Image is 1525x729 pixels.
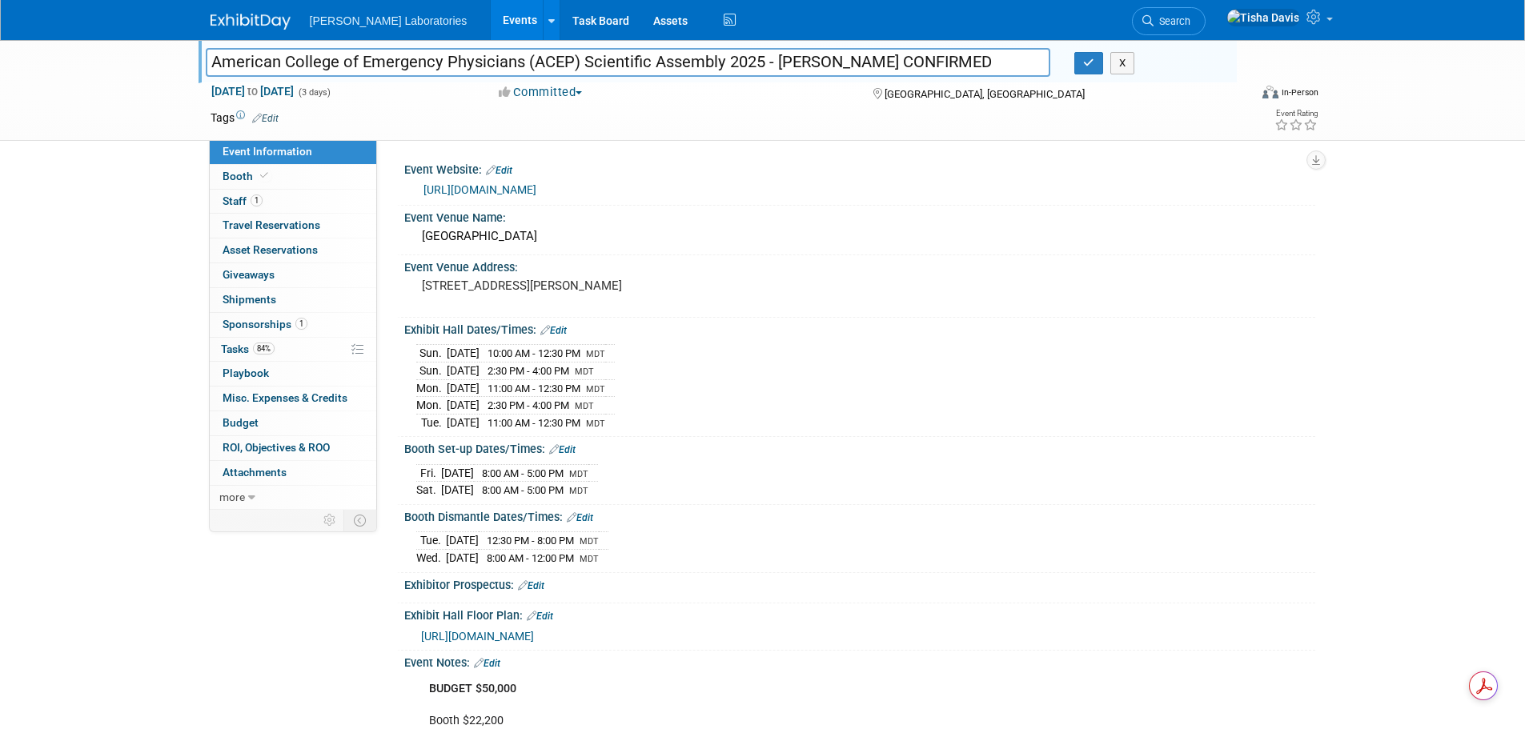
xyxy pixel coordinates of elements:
[482,484,564,496] span: 8:00 AM - 5:00 PM
[447,414,480,431] td: [DATE]
[1274,110,1318,118] div: Event Rating
[404,206,1315,226] div: Event Venue Name:
[1154,15,1190,27] span: Search
[252,113,279,124] a: Edit
[223,243,318,256] span: Asset Reservations
[223,145,312,158] span: Event Information
[416,550,446,567] td: Wed.
[404,603,1315,624] div: Exhibit Hall Floor Plan:
[223,367,269,379] span: Playbook
[210,190,376,214] a: Staff1
[493,84,588,101] button: Committed
[295,318,307,330] span: 1
[441,482,474,499] td: [DATE]
[404,437,1315,458] div: Booth Set-up Dates/Times:
[223,466,287,479] span: Attachments
[404,318,1315,338] div: Exhibit Hall Dates/Times:
[421,630,534,643] span: [URL][DOMAIN_NAME]
[251,194,263,206] span: 1
[219,491,245,503] span: more
[210,165,376,189] a: Booth
[446,550,479,567] td: [DATE]
[488,383,580,395] span: 11:00 AM - 12:30 PM
[580,536,599,547] span: MDT
[404,255,1315,275] div: Event Venue Address:
[221,342,275,355] span: Tasks
[487,535,574,547] span: 12:30 PM - 8:00 PM
[416,532,446,550] td: Tue.
[404,158,1315,178] div: Event Website:
[223,170,271,182] span: Booth
[211,84,295,98] span: [DATE] [DATE]
[210,288,376,312] a: Shipments
[310,14,468,27] span: [PERSON_NAME] Laboratories
[416,414,447,431] td: Tue.
[416,464,441,482] td: Fri.
[343,510,376,531] td: Toggle Event Tabs
[210,263,376,287] a: Giveaways
[569,469,588,479] span: MDT
[575,401,594,411] span: MDT
[210,387,376,411] a: Misc. Expenses & Credits
[488,417,580,429] span: 11:00 AM - 12:30 PM
[210,238,376,262] a: Asset Reservations
[580,554,599,564] span: MDT
[210,411,376,435] a: Budget
[404,651,1315,671] div: Event Notes:
[567,512,593,523] a: Edit
[441,464,474,482] td: [DATE]
[447,397,480,415] td: [DATE]
[404,573,1315,594] div: Exhibitor Prospectus:
[416,482,441,499] td: Sat.
[446,532,479,550] td: [DATE]
[223,391,347,404] span: Misc. Expenses & Credits
[423,183,536,196] a: [URL][DOMAIN_NAME]
[211,14,291,30] img: ExhibitDay
[527,611,553,622] a: Edit
[1132,7,1206,35] a: Search
[223,441,330,454] span: ROI, Objectives & ROO
[416,345,447,362] td: Sun.
[210,214,376,238] a: Travel Reservations
[540,325,567,336] a: Edit
[488,347,580,359] span: 10:00 AM - 12:30 PM
[297,87,331,98] span: (3 days)
[210,436,376,460] a: ROI, Objectives & ROO
[885,88,1085,100] span: [GEOGRAPHIC_DATA], [GEOGRAPHIC_DATA]
[223,416,259,429] span: Budget
[404,505,1315,526] div: Booth Dismantle Dates/Times:
[487,552,574,564] span: 8:00 AM - 12:00 PM
[422,278,766,293] pre: [STREET_ADDRESS][PERSON_NAME]
[488,365,569,377] span: 2:30 PM - 4:00 PM
[429,682,516,695] b: BUDGET $50,000
[549,444,576,455] a: Edit
[1154,83,1319,107] div: Event Format
[316,510,344,531] td: Personalize Event Tab Strip
[210,486,376,510] a: more
[210,338,376,362] a: Tasks84%
[569,486,588,496] span: MDT
[482,467,564,479] span: 8:00 AM - 5:00 PM
[474,658,500,669] a: Edit
[223,318,307,330] span: Sponsorships
[1262,86,1278,98] img: Format-Inperson.png
[486,165,512,176] a: Edit
[1281,86,1318,98] div: In-Person
[253,342,275,354] span: 84%
[1110,52,1135,74] button: X
[210,140,376,164] a: Event Information
[260,171,268,180] i: Booth reservation complete
[447,345,480,362] td: [DATE]
[575,367,594,377] span: MDT
[447,379,480,397] td: [DATE]
[211,110,279,126] td: Tags
[416,379,447,397] td: Mon.
[223,268,275,281] span: Giveaways
[518,580,544,591] a: Edit
[586,349,605,359] span: MDT
[210,313,376,337] a: Sponsorships1
[488,399,569,411] span: 2:30 PM - 4:00 PM
[223,293,276,306] span: Shipments
[586,419,605,429] span: MDT
[1226,9,1300,26] img: Tisha Davis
